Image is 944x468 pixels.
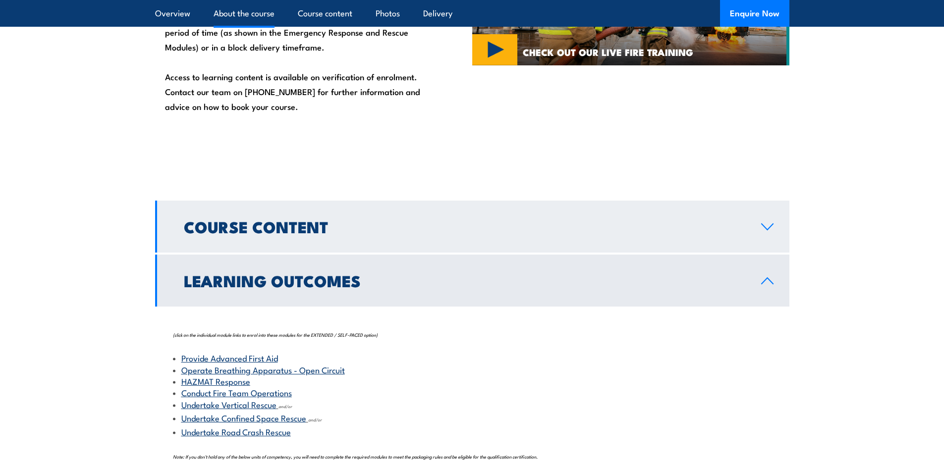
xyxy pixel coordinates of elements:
a: Course Content [155,201,789,253]
a: Conduct Fire Team Operations [181,386,292,398]
h2: Learning Outcomes [184,273,745,287]
span: Note: If you don't hold any of the below units of competency, you will need to complete the requi... [173,453,538,460]
a: Provide Advanced First Aid [181,352,278,364]
a: Operate Breathing Apparatus - Open Circuit [181,364,345,375]
span: CHECK OUT OUR LIVE FIRE TRAINING [523,48,693,56]
span: (click on the individual module links to enrol into these modules for the EXTENDED / SELF-PACED o... [173,331,378,338]
h2: Course Content [184,219,745,233]
a: Undertake Vertical Rescue [181,398,277,410]
span: and/or [308,416,322,422]
a: Learning Outcomes [155,255,789,307]
a: Undertake Road Crash Rescue [181,425,291,437]
a: Undertake Confined Space Rescue [181,412,306,423]
a: HAZMAT Response [181,375,250,387]
span: and/or [278,403,292,409]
